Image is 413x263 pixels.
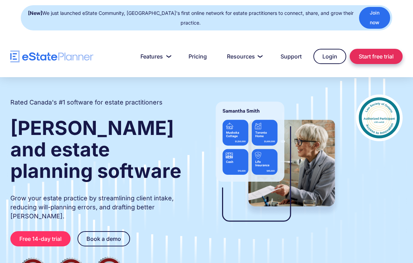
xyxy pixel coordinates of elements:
[209,94,342,233] img: estate planner showing wills to their clients, using eState Planner, a leading estate planning so...
[10,51,93,63] a: home
[132,49,177,63] a: Features
[28,8,354,28] div: We just launched eState Community, [GEOGRAPHIC_DATA]'s first online network for estate practition...
[313,49,346,64] a: Login
[10,231,71,246] a: Free 14-day trial
[10,98,163,107] h2: Rated Canada's #1 software for estate practitioners
[350,49,403,64] a: Start free trial
[10,116,181,183] strong: [PERSON_NAME] and estate planning software
[10,194,195,221] p: Grow your estate practice by streamlining client intake, reducing will-planning errors, and draft...
[272,49,310,63] a: Support
[180,49,215,63] a: Pricing
[28,10,42,16] strong: [New]
[77,231,130,246] a: Book a demo
[359,7,390,29] a: Join now
[219,49,269,63] a: Resources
